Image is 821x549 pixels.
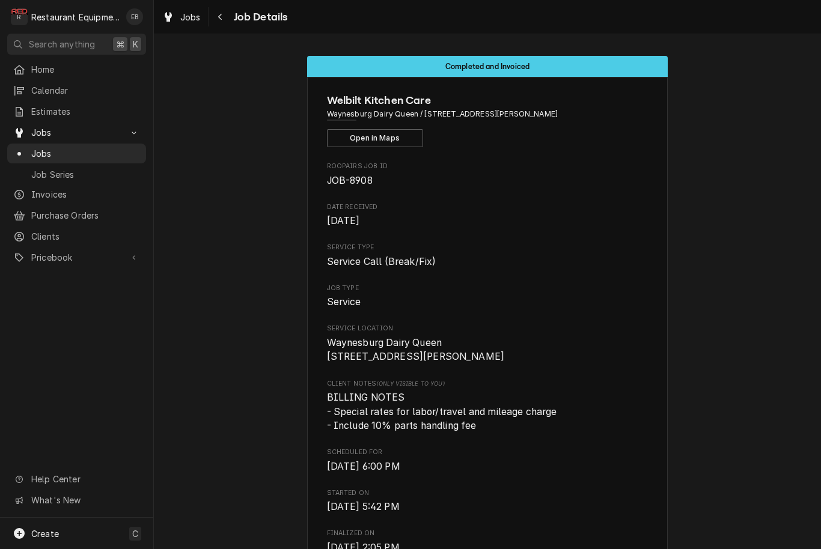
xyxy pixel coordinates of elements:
[327,162,649,187] div: Roopairs Job ID
[327,324,649,333] span: Service Location
[133,38,138,50] span: K
[327,501,400,512] span: [DATE] 5:42 PM
[327,202,649,228] div: Date Received
[7,247,146,267] a: Go to Pricebook
[327,390,649,433] span: [object Object]
[116,38,124,50] span: ⌘
[31,209,140,222] span: Purchase Orders
[327,93,649,109] span: Name
[7,469,146,489] a: Go to Help Center
[31,188,140,201] span: Invoices
[126,8,143,25] div: EB
[327,460,649,474] span: Scheduled For
[327,488,649,514] div: Started On
[7,226,146,246] a: Clients
[7,165,146,184] a: Job Series
[327,243,649,268] div: Service Type
[327,336,649,364] span: Service Location
[327,296,361,308] span: Service
[7,34,146,55] button: Search anything⌘K
[31,251,122,264] span: Pricebook
[327,284,649,293] span: Job Type
[7,59,146,79] a: Home
[7,102,146,121] a: Estimates
[307,56,668,77] div: Status
[327,447,649,457] span: Scheduled For
[11,8,28,25] div: R
[31,105,140,118] span: Estimates
[327,129,423,147] button: Open in Maps
[7,123,146,142] a: Go to Jobs
[31,230,140,243] span: Clients
[327,379,649,433] div: [object Object]
[31,147,140,160] span: Jobs
[327,284,649,309] div: Job Type
[327,461,400,472] span: [DATE] 6:00 PM
[327,324,649,364] div: Service Location
[11,8,28,25] div: Restaurant Equipment Diagnostics's Avatar
[445,62,530,70] span: Completed and Invoiced
[31,473,139,485] span: Help Center
[211,7,230,26] button: Navigate back
[327,392,557,431] span: BILLING NOTES - Special rates for labor/travel and mileage charge - Include 10% parts handling fee
[7,184,146,204] a: Invoices
[327,109,649,120] span: Address
[31,168,140,181] span: Job Series
[327,500,649,514] span: Started On
[7,144,146,163] a: Jobs
[31,84,140,97] span: Calendar
[7,205,146,225] a: Purchase Orders
[230,9,288,25] span: Job Details
[7,80,146,100] a: Calendar
[327,215,360,226] span: [DATE]
[327,529,649,538] span: Finalized On
[327,488,649,498] span: Started On
[376,380,444,387] span: (Only Visible to You)
[126,8,143,25] div: Emily Bird's Avatar
[327,202,649,212] span: Date Received
[327,379,649,389] span: Client Notes
[157,7,206,27] a: Jobs
[31,529,59,539] span: Create
[327,295,649,309] span: Job Type
[132,527,138,540] span: C
[31,63,140,76] span: Home
[7,490,146,510] a: Go to What's New
[327,93,649,147] div: Client Information
[31,11,120,23] div: Restaurant Equipment Diagnostics
[327,162,649,171] span: Roopairs Job ID
[327,255,649,269] span: Service Type
[327,175,373,186] span: JOB-8908
[327,337,505,363] span: Waynesburg Dairy Queen [STREET_ADDRESS][PERSON_NAME]
[180,11,201,23] span: Jobs
[327,256,436,267] span: Service Call (Break/Fix)
[327,214,649,228] span: Date Received
[31,126,122,139] span: Jobs
[327,174,649,188] span: Roopairs Job ID
[29,38,95,50] span: Search anything
[327,447,649,473] div: Scheduled For
[327,243,649,252] span: Service Type
[31,494,139,506] span: What's New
